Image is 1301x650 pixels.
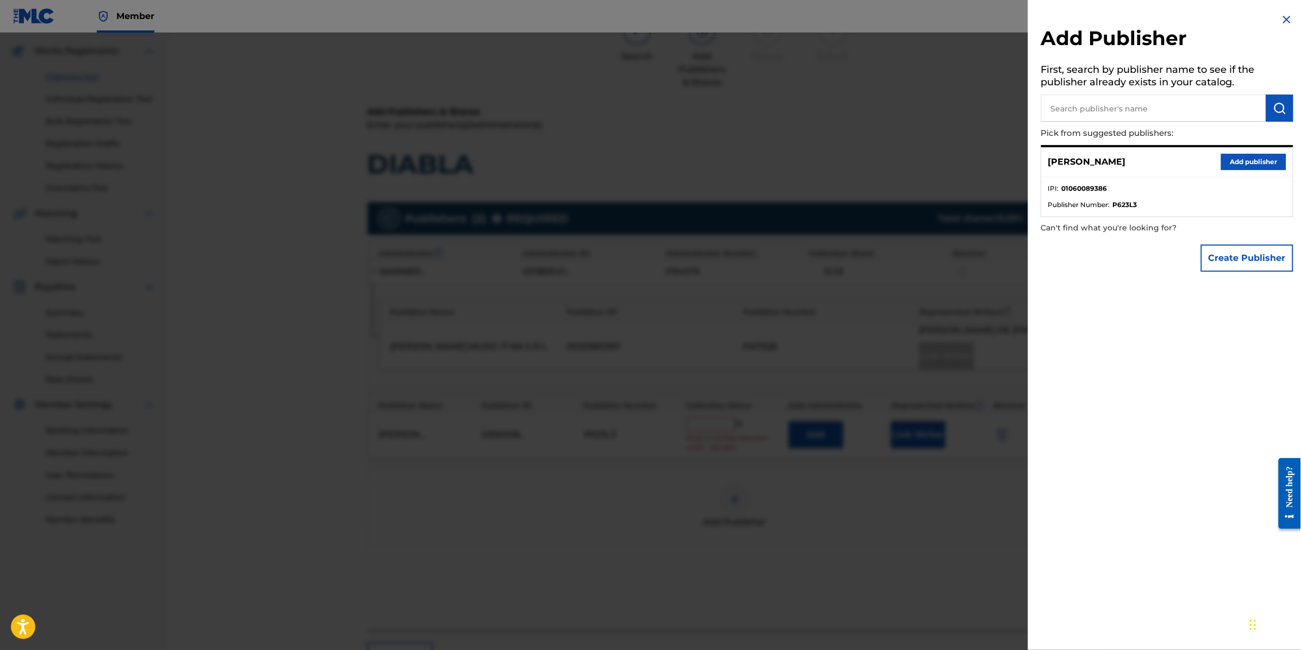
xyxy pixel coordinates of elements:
img: Search Works [1273,102,1286,115]
button: Add publisher [1221,154,1286,170]
span: Member [116,10,154,22]
iframe: Resource Center [1271,449,1301,537]
span: Publisher Number : [1048,200,1110,210]
input: Search publisher's name [1041,95,1266,122]
span: IPI : [1048,184,1059,193]
p: [PERSON_NAME] [1048,155,1126,168]
button: Create Publisher [1201,245,1293,272]
div: Trascina [1250,609,1256,641]
strong: 01060089386 [1062,184,1107,193]
div: Widget chat [1247,598,1301,650]
h5: First, search by publisher name to see if the publisher already exists in your catalog. [1041,60,1293,95]
strong: P623L3 [1113,200,1137,210]
img: MLC Logo [13,8,55,24]
p: Can't find what you're looking for? [1041,217,1231,239]
img: Top Rightsholder [97,10,110,23]
h2: Add Publisher [1041,26,1293,54]
iframe: Chat Widget [1247,598,1301,650]
p: Pick from suggested publishers: [1041,122,1231,145]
